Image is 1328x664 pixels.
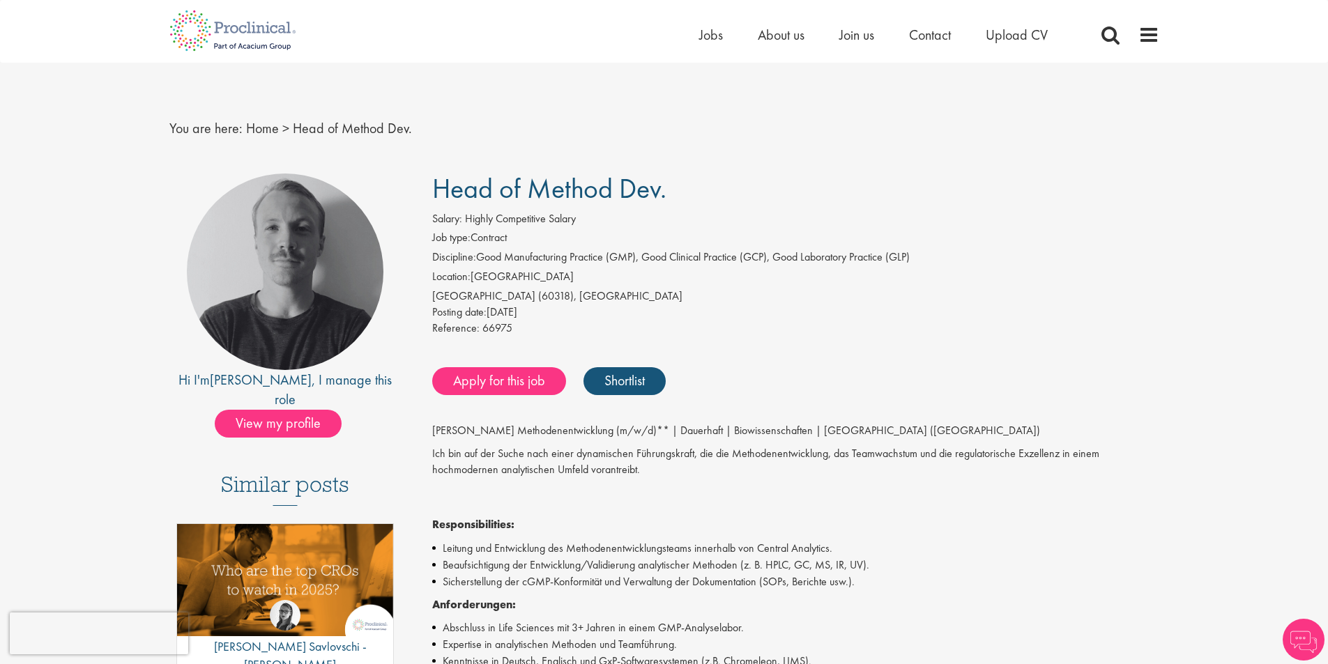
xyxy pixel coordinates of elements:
span: > [282,119,289,137]
label: Reference: [432,321,480,337]
img: imeage of recruiter Felix Zimmer [187,173,383,370]
li: Leitung und Entwicklung des Methodenentwicklungsteams innerhalb von Central Analytics. [432,540,1159,557]
a: Shortlist [583,367,666,395]
a: [PERSON_NAME] [210,371,312,389]
label: Discipline: [432,249,476,265]
a: breadcrumb link [246,119,279,137]
span: You are here: [169,119,243,137]
li: Good Manufacturing Practice (GMP), Good Clinical Practice (GCP), Good Laboratory Practice (GLP) [432,249,1159,269]
label: Salary: [432,211,462,227]
p: [PERSON_NAME] Methodenentwicklung (m/w/d)** | Dauerhaft | Biowissenschaften | [GEOGRAPHIC_DATA] (... [432,423,1159,439]
img: Top 10 CROs 2025 | Proclinical [177,524,394,636]
li: Contract [432,230,1159,249]
a: Link to a post [177,524,394,647]
img: Theodora Savlovschi - Wicks [270,600,300,631]
span: Head of Method Dev. [293,119,412,137]
span: View my profile [215,410,342,438]
label: Job type: [432,230,471,246]
a: Contact [909,26,951,44]
a: Join us [839,26,874,44]
a: About us [758,26,804,44]
a: Upload CV [986,26,1048,44]
div: [DATE] [432,304,1159,321]
li: Abschluss in Life Sciences mit 3+ Jahren in einem GMP-Analyselabor. [432,619,1159,636]
h3: Similar posts [221,472,349,506]
span: 66975 [482,321,512,335]
li: Expertise in analytischen Methoden und Teamführung. [432,636,1159,653]
a: Jobs [699,26,723,44]
label: Location: [432,269,471,285]
iframe: reCAPTCHA [10,612,188,654]
img: Chatbot [1283,619,1325,661]
strong: Anforderungen: [432,597,516,612]
li: Sicherstellung der cGMP-Konformität und Verwaltung der Dokumentation (SOPs, Berichte usw.). [432,573,1159,590]
span: Posting date: [432,304,487,319]
span: Highly Competitive Salary [465,211,576,226]
li: Beaufsichtigung der Entwicklung/Validierung analytischer Methoden (z. B. HPLC, GC, MS, IR, UV). [432,557,1159,573]
a: Apply for this job [432,367,566,395]
p: Ich bin auf der Suche nach einer dynamischen Führungskraft, die die Methodenentwicklung, das Team... [432,446,1159,478]
a: View my profile [215,412,356,431]
strong: Responsibilities: [432,517,514,532]
div: [GEOGRAPHIC_DATA] (60318), [GEOGRAPHIC_DATA] [432,288,1159,304]
div: Hi I'm , I manage this role [169,370,402,410]
li: [GEOGRAPHIC_DATA] [432,269,1159,288]
span: Head of Method Dev. [432,171,666,206]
